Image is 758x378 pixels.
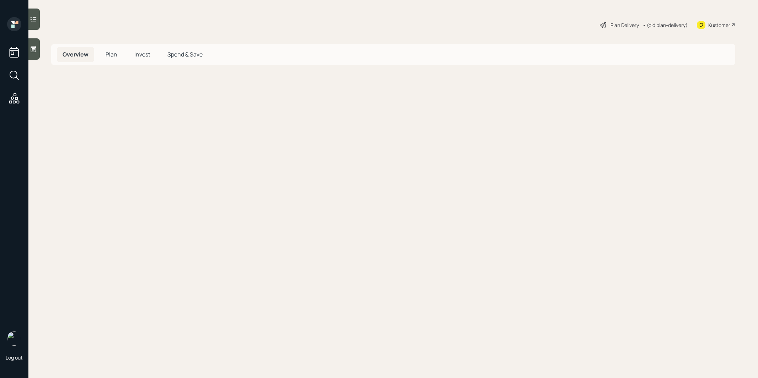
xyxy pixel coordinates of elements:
[7,331,21,346] img: treva-nostdahl-headshot.png
[167,50,203,58] span: Spend & Save
[643,21,688,29] div: • (old plan-delivery)
[6,354,23,361] div: Log out
[611,21,639,29] div: Plan Delivery
[106,50,117,58] span: Plan
[63,50,88,58] span: Overview
[134,50,150,58] span: Invest
[708,21,730,29] div: Kustomer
